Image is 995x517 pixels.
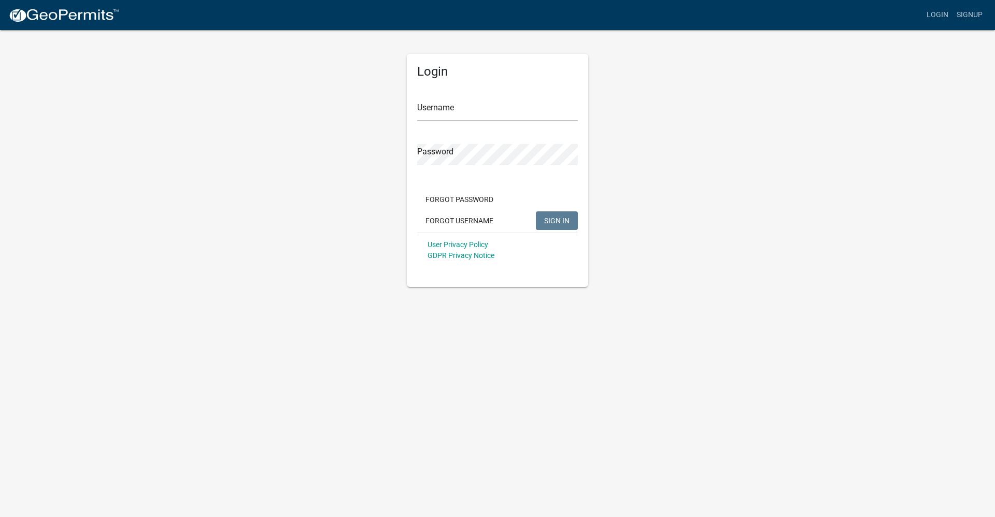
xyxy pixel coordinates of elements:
span: SIGN IN [544,216,570,224]
button: SIGN IN [536,211,578,230]
h5: Login [417,64,578,79]
button: Forgot Username [417,211,502,230]
a: User Privacy Policy [428,240,488,249]
a: Login [922,5,953,25]
button: Forgot Password [417,190,502,209]
a: GDPR Privacy Notice [428,251,494,260]
a: Signup [953,5,987,25]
